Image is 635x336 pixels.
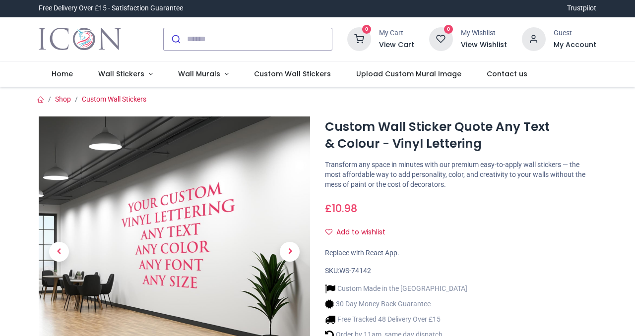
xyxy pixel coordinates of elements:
a: View Wishlist [461,40,507,50]
button: Add to wishlistAdd to wishlist [325,224,394,241]
span: Upload Custom Mural Image [356,69,461,79]
i: Add to wishlist [325,228,332,235]
span: Contact us [487,69,527,79]
span: Custom Wall Stickers [254,69,331,79]
li: Custom Made in the [GEOGRAPHIC_DATA] [325,283,467,294]
button: Submit [164,28,187,50]
span: Previous [49,242,69,262]
a: 0 [429,34,453,42]
div: Replace with React App. [325,248,596,258]
div: Guest [554,28,596,38]
a: My Account [554,40,596,50]
sup: 0 [362,25,372,34]
p: Transform any space in minutes with our premium easy-to-apply wall stickers — the most affordable... [325,160,596,189]
span: 10.98 [332,201,357,216]
a: Wall Murals [165,61,241,87]
span: Wall Stickers [98,69,144,79]
span: Home [52,69,73,79]
div: My Wishlist [461,28,507,38]
li: Free Tracked 48 Delivery Over £15 [325,314,467,325]
a: Custom Wall Stickers [82,95,146,103]
a: Logo of Icon Wall Stickers [39,25,121,53]
span: WS-74142 [339,267,371,275]
a: 0 [347,34,371,42]
div: My Cart [379,28,414,38]
a: Wall Stickers [86,61,166,87]
span: Wall Murals [178,69,220,79]
a: Trustpilot [567,3,596,13]
sup: 0 [444,25,453,34]
div: SKU: [325,266,596,276]
a: View Cart [379,40,414,50]
img: Icon Wall Stickers [39,25,121,53]
h1: Custom Wall Sticker Quote Any Text & Colour - Vinyl Lettering [325,118,596,153]
a: Shop [55,95,71,103]
span: £ [325,201,357,216]
li: 30 Day Money Back Guarantee [325,299,467,309]
span: Next [280,242,300,262]
div: Free Delivery Over £15 - Satisfaction Guarantee [39,3,183,13]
